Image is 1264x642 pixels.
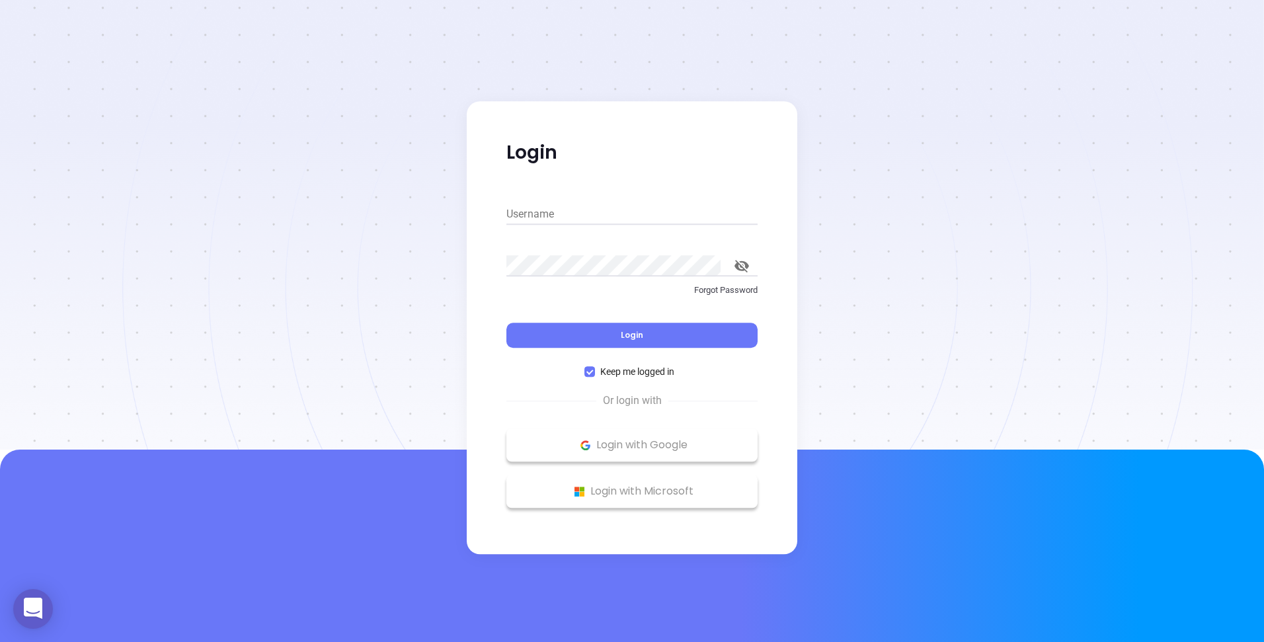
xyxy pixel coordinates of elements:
[506,284,758,297] p: Forgot Password
[506,141,758,165] p: Login
[506,284,758,307] a: Forgot Password
[513,481,751,501] p: Login with Microsoft
[596,393,668,409] span: Or login with
[513,435,751,455] p: Login with Google
[621,329,643,341] span: Login
[726,250,758,282] button: toggle password visibility
[506,428,758,461] button: Google Logo Login with Google
[595,364,680,379] span: Keep me logged in
[571,483,588,500] img: Microsoft Logo
[577,437,594,454] img: Google Logo
[506,475,758,508] button: Microsoft Logo Login with Microsoft
[506,323,758,348] button: Login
